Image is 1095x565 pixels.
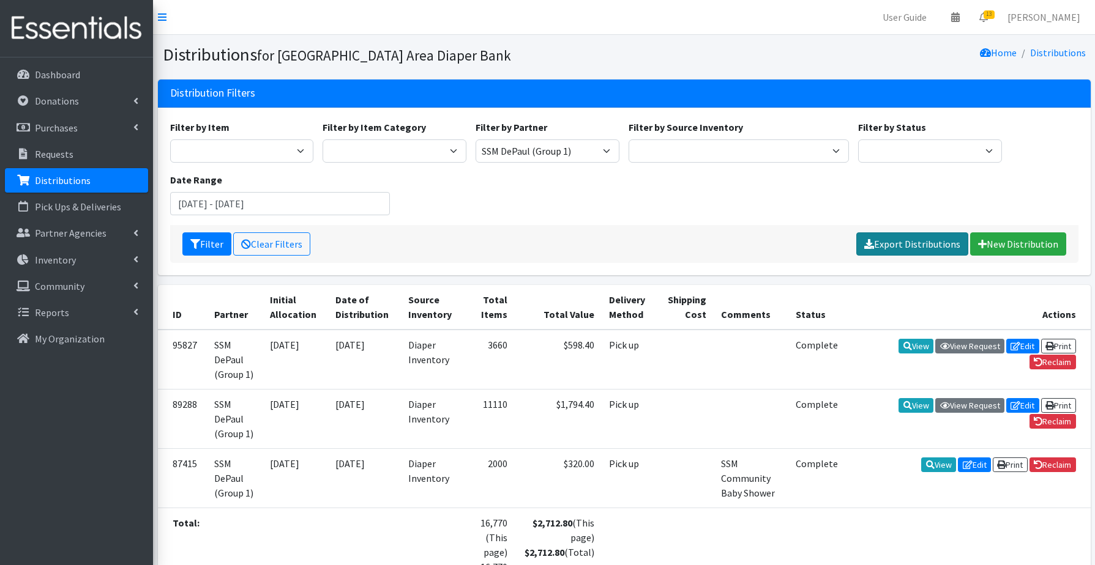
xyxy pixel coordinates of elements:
[158,389,207,448] td: 89288
[980,46,1017,59] a: Home
[35,254,76,266] p: Inventory
[602,389,657,448] td: Pick up
[1006,398,1039,413] a: Edit
[788,285,845,330] th: Status
[1030,457,1076,472] a: Reclaim
[788,330,845,390] td: Complete
[207,448,263,508] td: SSM DePaul (Group 1)
[1006,339,1039,353] a: Edit
[788,448,845,508] td: Complete
[858,120,926,135] label: Filter by Status
[5,221,148,245] a: Partner Agencies
[533,517,572,529] strong: $2,712.80
[5,300,148,325] a: Reports
[401,389,464,448] td: Diaper Inventory
[970,232,1066,256] a: New Distribution
[5,274,148,298] a: Community
[515,330,602,390] td: $598.40
[5,142,148,166] a: Requests
[35,174,91,186] p: Distributions
[328,448,401,508] td: [DATE]
[1030,355,1076,369] a: Reclaim
[463,448,515,508] td: 2000
[170,172,222,187] label: Date Range
[5,116,148,140] a: Purchases
[35,122,78,134] p: Purchases
[263,389,327,448] td: [DATE]
[1030,46,1086,59] a: Distributions
[401,330,464,390] td: Diaper Inventory
[158,448,207,508] td: 87415
[602,448,657,508] td: Pick up
[998,5,1090,29] a: [PERSON_NAME]
[5,8,148,49] img: HumanEssentials
[182,232,231,256] button: Filter
[846,285,1091,330] th: Actions
[1041,398,1076,413] a: Print
[476,120,547,135] label: Filter by Partner
[323,120,426,135] label: Filter by Item Category
[1030,414,1076,429] a: Reclaim
[35,148,73,160] p: Requests
[5,89,148,113] a: Donations
[935,339,1004,353] a: View Request
[463,330,515,390] td: 3660
[35,306,69,319] p: Reports
[970,5,998,29] a: 13
[788,389,845,448] td: Complete
[515,285,602,330] th: Total Value
[328,330,401,390] td: [DATE]
[263,285,327,330] th: Initial Allocation
[401,448,464,508] td: Diaper Inventory
[1041,339,1076,353] a: Print
[328,389,401,448] td: [DATE]
[35,333,105,345] p: My Organization
[5,168,148,193] a: Distributions
[158,285,207,330] th: ID
[657,285,714,330] th: Shipping Cost
[163,44,620,65] h1: Distributions
[158,330,207,390] td: 95827
[207,389,263,448] td: SSM DePaul (Group 1)
[401,285,464,330] th: Source Inventory
[233,232,310,256] a: Clear Filters
[899,339,933,353] a: View
[35,280,84,292] p: Community
[463,285,515,330] th: Total Items
[714,448,788,508] td: SSM Community Baby Shower
[984,10,995,19] span: 13
[328,285,401,330] th: Date of Distribution
[993,457,1028,472] a: Print
[5,194,148,219] a: Pick Ups & Deliveries
[921,457,956,472] a: View
[170,87,255,100] h3: Distribution Filters
[35,227,107,239] p: Partner Agencies
[856,232,968,256] a: Export Distributions
[35,68,80,81] p: Dashboard
[463,389,515,448] td: 11110
[173,517,200,529] strong: Total:
[714,285,788,330] th: Comments
[35,95,79,107] p: Donations
[525,546,564,558] strong: $2,712.80
[515,448,602,508] td: $320.00
[35,201,121,213] p: Pick Ups & Deliveries
[263,448,327,508] td: [DATE]
[207,330,263,390] td: SSM DePaul (Group 1)
[899,398,933,413] a: View
[207,285,263,330] th: Partner
[873,5,936,29] a: User Guide
[629,120,743,135] label: Filter by Source Inventory
[263,330,327,390] td: [DATE]
[602,285,657,330] th: Delivery Method
[257,46,511,64] small: for [GEOGRAPHIC_DATA] Area Diaper Bank
[5,62,148,87] a: Dashboard
[170,192,391,215] input: January 1, 2011 - December 31, 2011
[602,330,657,390] td: Pick up
[170,120,230,135] label: Filter by Item
[958,457,991,472] a: Edit
[935,398,1004,413] a: View Request
[5,327,148,351] a: My Organization
[515,389,602,448] td: $1,794.40
[5,248,148,272] a: Inventory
